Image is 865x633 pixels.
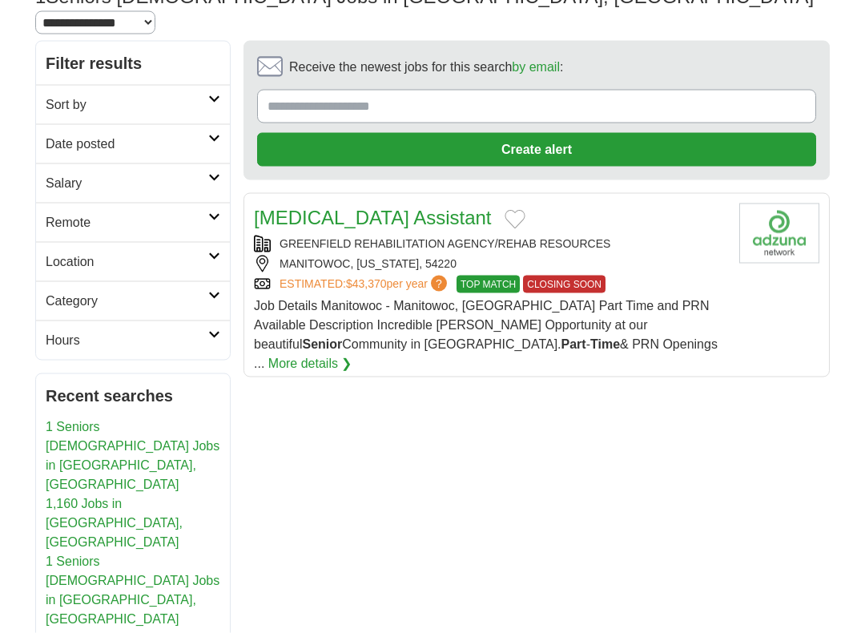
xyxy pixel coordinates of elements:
a: 1,160 Jobs in [GEOGRAPHIC_DATA], [GEOGRAPHIC_DATA] [46,497,183,549]
span: TOP MATCH [457,276,520,293]
div: GREENFIELD REHABILITATION AGENCY/REHAB RESOURCES [254,236,726,252]
div: MANITOWOC, [US_STATE], 54220 [254,256,726,272]
h2: Sort by [46,95,208,115]
span: ? [431,276,447,292]
a: Salary [36,163,230,203]
a: Remote [36,203,230,242]
a: Location [36,242,230,281]
span: $43,370 [346,277,387,290]
h2: Hours [46,331,208,350]
a: Hours [36,321,230,360]
a: 1 Seniors [DEMOGRAPHIC_DATA] Jobs in [GEOGRAPHIC_DATA], [GEOGRAPHIC_DATA] [46,554,219,626]
a: Category [36,281,230,321]
button: Add to favorite jobs [505,210,525,229]
button: Create alert [257,133,816,167]
a: ESTIMATED:$43,370per year? [280,276,450,293]
h2: Remote [46,213,208,232]
h2: Salary [46,174,208,193]
h2: Category [46,292,208,311]
a: Date posted [36,124,230,163]
span: Job Details Manitowoc - Manitowoc, [GEOGRAPHIC_DATA] Part Time and PRN Available Description Incr... [254,299,718,370]
a: Sort by [36,85,230,124]
span: CLOSING SOON [523,276,605,293]
span: Receive the newest jobs for this search : [289,58,563,77]
strong: Senior [303,337,343,351]
img: Company logo [739,204,819,264]
h2: Date posted [46,135,208,154]
a: by email [512,60,560,74]
strong: Time [590,337,620,351]
h2: Location [46,252,208,272]
h2: Recent searches [46,384,220,408]
a: More details ❯ [268,354,352,373]
a: [MEDICAL_DATA] Assistant [254,207,492,228]
a: 1 Seniors [DEMOGRAPHIC_DATA] Jobs in [GEOGRAPHIC_DATA], [GEOGRAPHIC_DATA] [46,420,219,491]
strong: Part [561,337,586,351]
h2: Filter results [36,42,230,85]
